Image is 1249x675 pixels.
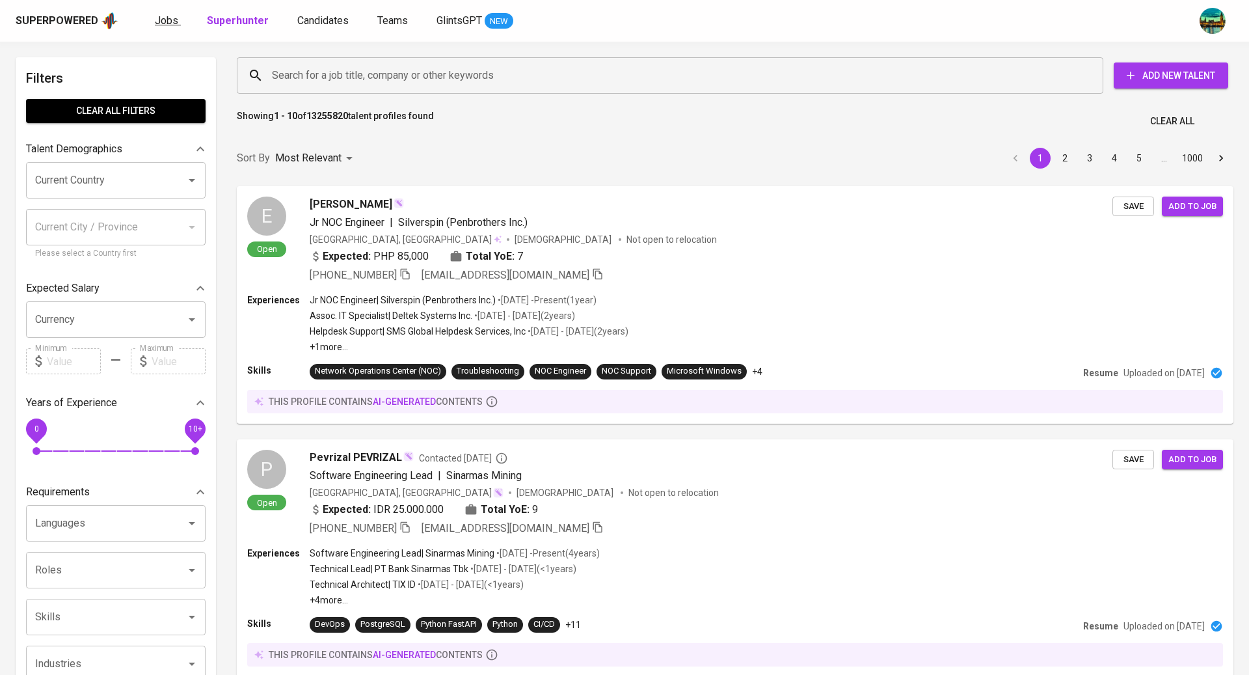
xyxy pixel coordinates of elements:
[1112,450,1154,470] button: Save
[275,146,357,171] div: Most Relevant
[360,618,405,631] div: PostgreSQL
[237,186,1233,424] a: EOpen[PERSON_NAME]Jr NOC Engineer|Silverspin (Penbrothers Inc.)[GEOGRAPHIC_DATA], [GEOGRAPHIC_DAT...
[1083,620,1118,633] p: Resume
[1162,197,1223,217] button: Add to job
[207,14,269,27] b: Superhunter
[252,243,282,255] span: Open
[16,14,98,29] div: Superpowered
[1003,148,1233,169] nav: pagination navigation
[373,650,436,660] span: AI-generated
[323,502,371,517] b: Expected:
[269,395,483,408] p: this profile contains contents
[472,309,575,322] p: • [DATE] - [DATE] ( 2 years )
[26,479,206,505] div: Requirements
[535,365,586,378] div: NOC Engineer
[26,141,122,157] p: Talent Demographics
[421,618,477,631] div: Python FastAPI
[422,269,589,281] span: [EMAIL_ADDRESS][DOMAIN_NAME]
[155,13,181,29] a: Jobs
[1124,68,1218,84] span: Add New Talent
[152,348,206,374] input: Value
[247,364,310,377] p: Skills
[310,197,392,212] span: [PERSON_NAME]
[466,249,515,264] b: Total YoE:
[526,325,628,338] p: • [DATE] - [DATE] ( 2 years )
[183,171,201,189] button: Open
[26,68,206,89] h6: Filters
[310,233,502,246] div: [GEOGRAPHIC_DATA], [GEOGRAPHIC_DATA]
[26,281,100,296] p: Expected Salary
[297,14,349,27] span: Candidates
[493,488,504,498] img: magic_wand.svg
[517,249,523,264] span: 7
[390,215,393,230] span: |
[310,578,416,591] p: Technical Architect | TIX ID
[310,216,384,228] span: Jr NOC Engineer
[310,469,433,482] span: Software Engineering Lead
[1145,109,1200,133] button: Clear All
[377,14,408,27] span: Teams
[188,424,202,434] span: 10+
[310,522,397,534] span: [PHONE_NUMBER]
[485,15,513,28] span: NEW
[310,502,444,517] div: IDR 25.000.000
[1168,199,1216,214] span: Add to job
[26,390,206,416] div: Years of Experience
[247,450,286,489] div: P
[373,396,436,407] span: AI-generated
[457,365,519,378] div: Troubleshooting
[1079,148,1100,169] button: Go to page 3
[183,561,201,579] button: Open
[47,348,101,374] input: Value
[492,618,518,631] div: Python
[752,365,762,378] p: +4
[36,103,195,119] span: Clear All filters
[1153,152,1174,165] div: …
[468,562,576,575] p: • [DATE] - [DATE] ( <1 years )
[1211,148,1231,169] button: Go to next page
[1114,62,1228,89] button: Add New Talent
[416,578,524,591] p: • [DATE] - [DATE] ( <1 years )
[183,310,201,329] button: Open
[1119,452,1148,467] span: Save
[667,365,742,378] div: Microsoft Windows
[377,13,410,29] a: Teams
[1162,450,1223,470] button: Add to job
[310,269,397,281] span: [PHONE_NUMBER]
[323,249,371,264] b: Expected:
[1150,113,1194,130] span: Clear All
[252,497,282,508] span: Open
[602,365,651,378] div: NOC Support
[35,247,196,260] p: Please select a Country first
[306,111,348,121] b: 13255820
[315,365,441,378] div: Network Operations Center (NOC)
[310,325,526,338] p: Helpdesk Support | SMS Global Helpdesk Services, Inc
[626,233,717,246] p: Not open to relocation
[247,294,310,307] p: Experiences
[207,13,271,29] a: Superhunter
[247,617,310,630] p: Skills
[1123,366,1205,379] p: Uploaded on [DATE]
[495,452,508,465] svg: By Batam recruiter
[34,424,38,434] span: 0
[438,468,441,484] span: |
[446,469,522,482] span: Sinarmas Mining
[517,486,615,499] span: [DEMOGRAPHIC_DATA]
[436,13,513,29] a: GlintsGPT NEW
[247,547,310,560] p: Experiences
[403,451,414,461] img: magic_wand.svg
[26,484,90,500] p: Requirements
[247,197,286,236] div: E
[494,547,600,560] p: • [DATE] - Present ( 4 years )
[310,450,402,465] span: Pevrizal PEVRIZAL
[310,594,600,607] p: +4 more ...
[394,198,404,208] img: magic_wand.svg
[515,233,613,246] span: [DEMOGRAPHIC_DATA]
[16,11,118,31] a: Superpoweredapp logo
[1178,148,1207,169] button: Go to page 1000
[398,216,528,228] span: Silverspin (Penbrothers Inc.)
[496,294,597,307] p: • [DATE] - Present ( 1 year )
[1030,148,1051,169] button: page 1
[310,486,504,499] div: [GEOGRAPHIC_DATA], [GEOGRAPHIC_DATA]
[310,562,468,575] p: Technical Lead | PT Bank Sinarmas Tbk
